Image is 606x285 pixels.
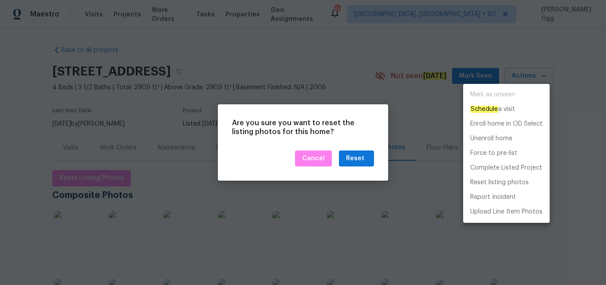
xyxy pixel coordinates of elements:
p: Unenroll home [470,134,512,143]
p: Reset listing photos [470,178,529,187]
p: a visit [470,105,515,114]
p: Enroll home in OD Select [470,119,543,129]
p: Report Incident [470,193,516,202]
em: Schedule [470,106,498,113]
p: Complete Listed Project [470,163,542,173]
p: Force to pre-list [470,149,517,158]
p: Upload Line Item Photos [470,207,543,217]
